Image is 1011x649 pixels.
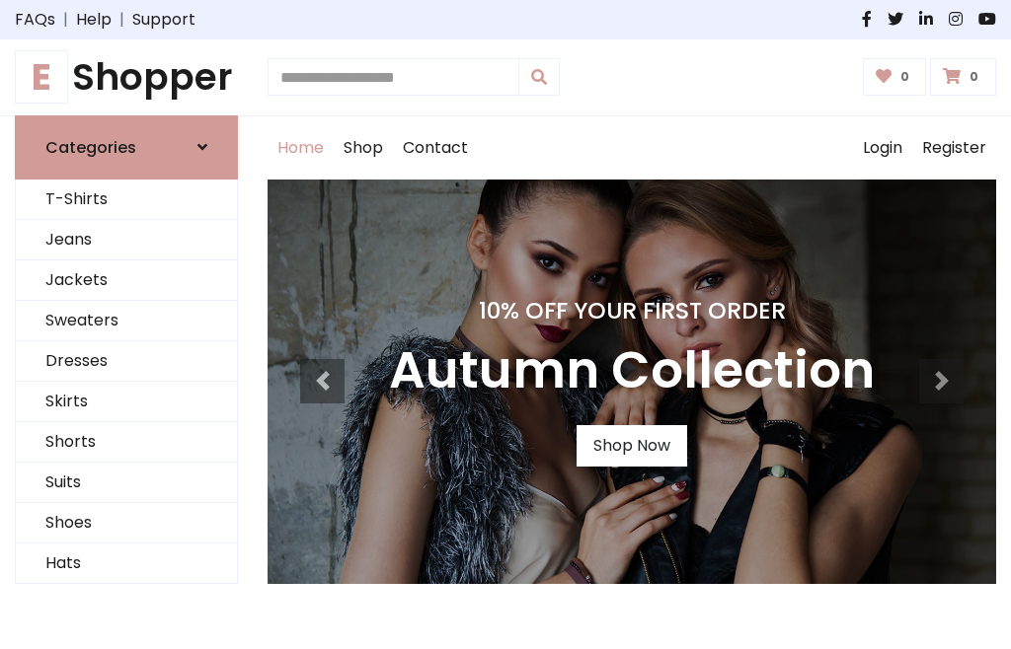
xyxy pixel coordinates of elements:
a: T-Shirts [16,180,237,220]
a: Help [76,8,112,32]
a: Contact [393,116,478,180]
h3: Autumn Collection [389,340,875,401]
h6: Categories [45,138,136,157]
a: Categories [15,115,238,180]
a: EShopper [15,55,238,100]
h1: Shopper [15,55,238,100]
a: Sweaters [16,301,237,341]
a: 0 [930,58,996,96]
a: Support [132,8,195,32]
a: FAQs [15,8,55,32]
span: E [15,50,68,104]
a: Jackets [16,260,237,301]
a: Shop Now [577,425,687,467]
a: Shop [334,116,393,180]
a: Login [853,116,912,180]
span: 0 [965,68,983,86]
a: Shoes [16,503,237,543]
a: Jeans [16,220,237,260]
a: Register [912,116,996,180]
a: Suits [16,463,237,503]
a: Skirts [16,382,237,422]
a: Hats [16,543,237,584]
span: | [112,8,132,32]
span: | [55,8,76,32]
span: 0 [895,68,914,86]
h4: 10% Off Your First Order [389,297,875,324]
a: Shorts [16,422,237,463]
a: 0 [863,58,927,96]
a: Home [268,116,334,180]
a: Dresses [16,341,237,382]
